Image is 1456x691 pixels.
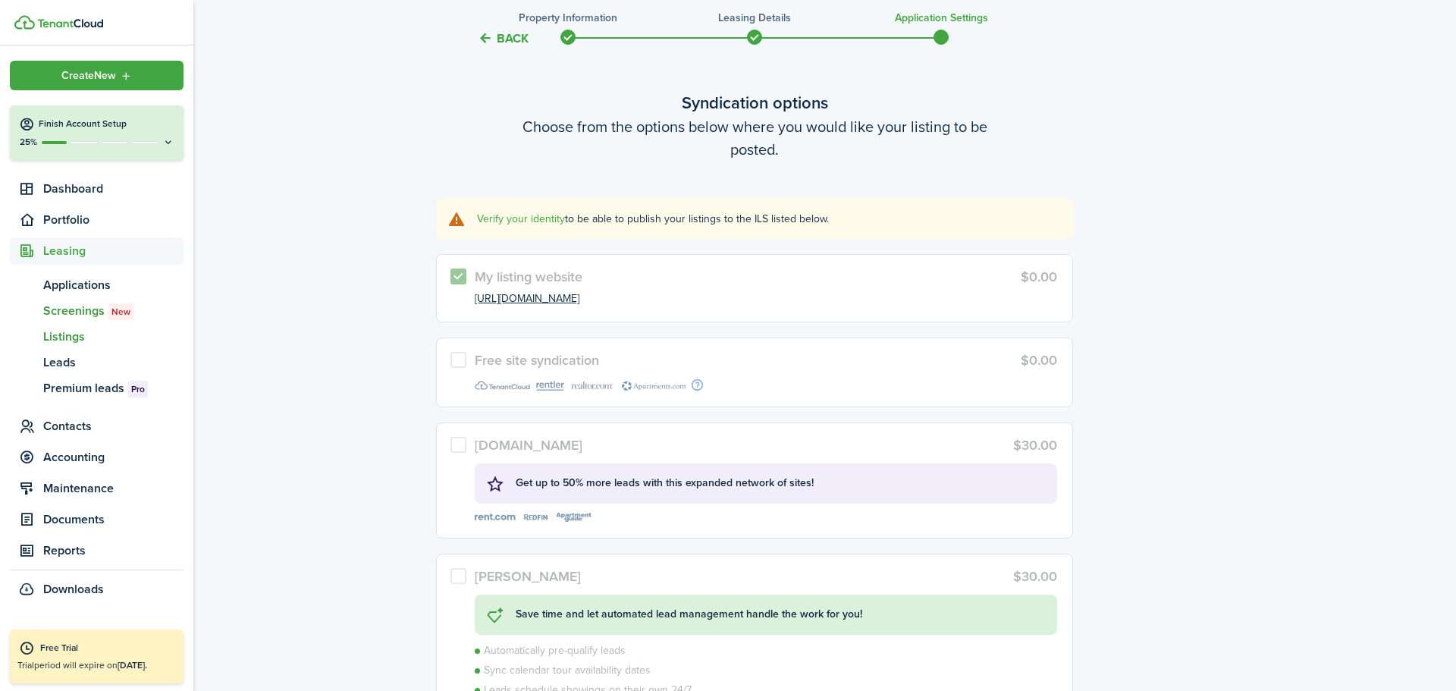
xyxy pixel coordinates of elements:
[436,115,1073,161] wizard-step-header-description: Choose from the options below where you would like your listing to be posted.
[43,328,184,346] span: Listings
[10,298,184,324] a: ScreeningsNew
[475,381,530,390] img: TenantCloud
[43,180,184,198] span: Dashboard
[10,272,184,298] a: Applications
[475,570,581,583] div: [PERSON_NAME]
[475,270,582,284] div: My listing website
[43,379,184,397] span: Premium leads
[43,211,184,229] span: Portfolio
[43,580,104,598] span: Downloads
[1021,353,1057,367] div: $0.00
[475,353,599,367] div: Free site syndication
[34,658,147,672] span: period will expire on
[447,210,466,228] i: soft
[1013,438,1057,452] div: $30.00
[10,375,184,401] a: Premium leadsPro
[477,211,1062,227] explanation-description: to be able to publish your listings to the ILS listed below.
[10,324,184,350] a: Listings
[620,381,689,391] img: Apartments
[10,61,184,90] button: Open menu
[475,642,1057,658] li: Automatically pre-qualify leads
[486,475,504,492] i: soft
[43,479,184,498] span: Maintenance
[37,19,103,28] img: TenantCloud
[43,242,184,260] span: Leasing
[536,381,565,391] img: Rentler
[436,90,1073,115] wizard-step-header-title: Syndication options
[14,15,35,30] img: TenantCloud
[478,30,529,46] button: Back
[516,475,814,491] b: Get up to 50% more leads with this expanded network of sites!
[61,71,116,81] span: Create New
[475,438,582,452] div: [DOMAIN_NAME]
[895,10,988,26] h3: Application settings
[111,305,130,319] span: New
[43,276,184,294] span: Applications
[486,606,504,623] i: soft
[475,662,1057,678] li: Sync calendar tour availability dates
[519,10,617,26] h3: Property information
[1021,270,1057,284] div: $0.00
[718,10,791,26] h3: Leasing details
[43,417,184,435] span: Contacts
[43,353,184,372] span: Leads
[556,513,591,522] img: Apartment guide
[39,118,174,130] h4: Finish Account Setup
[475,514,516,520] img: Rent.com
[475,291,579,306] a: [URL][DOMAIN_NAME]
[477,211,565,227] a: Verify your identity
[43,542,184,560] span: Reports
[17,658,176,672] p: Trial
[43,448,184,466] span: Accounting
[43,302,184,320] span: Screenings
[10,350,184,375] a: Leads
[522,514,550,520] img: Redfin
[131,382,145,396] span: Pro
[19,136,38,149] p: 25%
[118,658,147,672] b: [DATE].
[516,606,862,622] b: Save time and let automated lead management handle the work for you!
[10,537,184,564] a: Reports
[43,510,184,529] span: Documents
[571,382,613,389] img: Realtor
[40,641,176,656] div: Free Trial
[10,630,184,683] a: Free TrialTrialperiod will expire on[DATE].
[10,105,184,160] button: Finish Account Setup25%
[1013,570,1057,583] div: $30.00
